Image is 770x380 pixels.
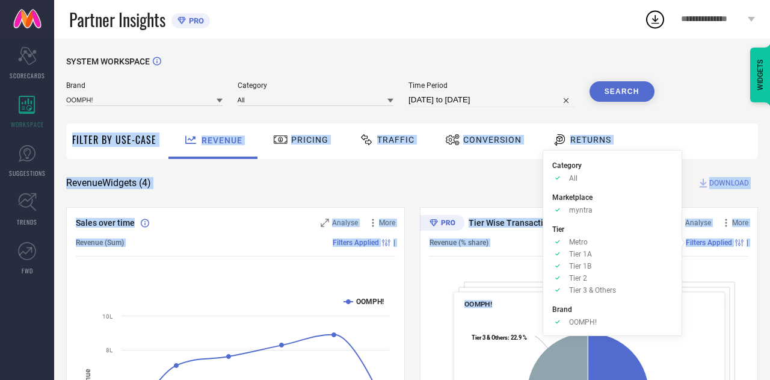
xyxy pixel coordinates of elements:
span: | [747,238,748,247]
span: Revenue (Sum) [76,238,124,247]
span: More [732,219,748,227]
span: OOMPH! [569,318,597,326]
text: OOMPH! [356,297,384,306]
span: Tier Wise Transactions [469,218,557,228]
span: Filters Applied [686,238,732,247]
tspan: Tier 3 & Others [472,334,508,341]
span: Marketplace [552,193,593,202]
span: SUGGESTIONS [9,169,46,178]
span: FWD [22,266,33,275]
text: 8L [106,347,113,354]
span: TRENDS [17,217,37,226]
span: SYSTEM WORKSPACE [66,57,150,66]
span: Revenue [202,135,242,145]
button: Search [590,81,654,102]
span: Time Period [408,81,574,90]
div: Premium [420,215,464,233]
text: : 22.9 % [472,334,527,341]
span: Filter By Use-Case [72,132,156,147]
span: Analyse [685,219,711,227]
span: Analyse [332,219,358,227]
span: SCORECARDS [10,71,45,80]
span: Conversion [463,135,522,145]
input: Select time period [408,93,574,107]
span: Filters Applied [333,238,379,247]
span: Tier 3 & Others [569,286,616,294]
span: OOMPH! [464,300,492,308]
span: Tier 2 [569,274,587,282]
span: WORKSPACE [11,120,44,129]
span: Revenue Widgets ( 4 ) [66,177,151,189]
span: Returns [570,135,611,145]
span: DOWNLOAD [709,177,749,189]
span: Metro [569,238,588,246]
svg: Zoom [321,219,329,227]
span: Tier [552,225,564,234]
span: Brand [66,81,223,90]
span: Category [552,161,582,170]
span: Tier 1B [569,262,591,270]
div: Open download list [644,8,666,30]
span: myntra [569,206,593,214]
span: Brand [552,305,572,314]
span: Sales over time [76,218,135,228]
span: Pricing [291,135,328,145]
span: Partner Insights [69,7,165,32]
span: Category [238,81,394,90]
span: Traffic [377,135,414,145]
span: PRO [186,16,204,25]
text: 10L [102,313,113,320]
span: | [393,238,395,247]
span: Tier 1A [569,250,592,258]
span: All [569,174,577,182]
span: More [379,219,395,227]
span: Revenue (% share) [430,238,488,247]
